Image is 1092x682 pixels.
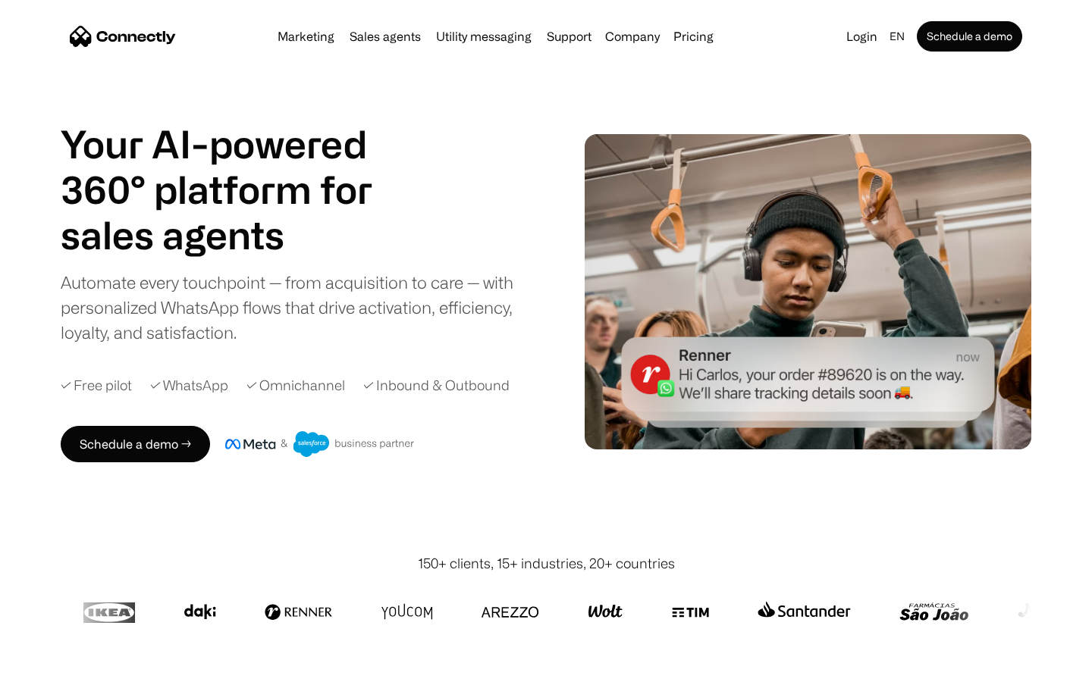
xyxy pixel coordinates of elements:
[667,30,720,42] a: Pricing
[61,212,409,258] h1: sales agents
[363,375,510,396] div: ✓ Inbound & Outbound
[246,375,345,396] div: ✓ Omnichannel
[601,26,664,47] div: Company
[61,375,132,396] div: ✓ Free pilot
[61,426,210,462] a: Schedule a demo →
[61,212,409,258] div: carousel
[344,30,427,42] a: Sales agents
[890,26,905,47] div: en
[61,270,538,345] div: Automate every touchpoint — from acquisition to care — with personalized WhatsApp flows that driv...
[917,21,1022,52] a: Schedule a demo
[605,26,660,47] div: Company
[150,375,228,396] div: ✓ WhatsApp
[840,26,883,47] a: Login
[70,25,176,48] a: home
[883,26,914,47] div: en
[61,121,409,212] h1: Your AI-powered 360° platform for
[15,654,91,677] aside: Language selected: English
[271,30,340,42] a: Marketing
[418,553,675,574] div: 150+ clients, 15+ industries, 20+ countries
[430,30,538,42] a: Utility messaging
[30,655,91,677] ul: Language list
[541,30,598,42] a: Support
[61,212,409,258] div: 1 of 4
[225,431,415,457] img: Meta and Salesforce business partner badge.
